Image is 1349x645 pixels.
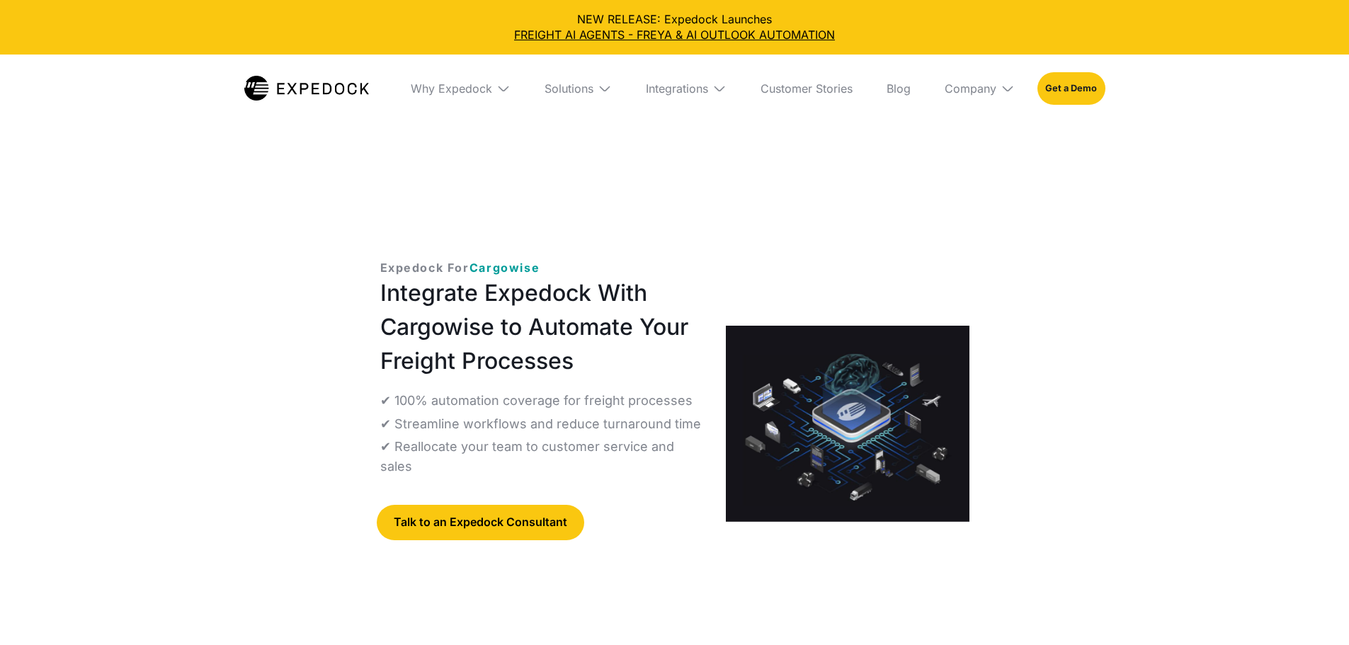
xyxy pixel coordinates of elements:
div: Integrations [646,81,708,96]
p: ✔ Streamline workflows and reduce turnaround time [380,414,701,434]
p: Expedock For [380,259,540,276]
a: Customer Stories [749,55,864,122]
div: NEW RELEASE: Expedock Launches [11,11,1338,43]
p: ✔ 100% automation coverage for freight processes [380,391,693,411]
a: Get a Demo [1037,72,1105,105]
p: ✔ Reallocate your team to customer service and sales [380,437,703,476]
a: Blog [875,55,922,122]
span: Cargowise [469,261,540,275]
div: Why Expedock [411,81,492,96]
h1: Integrate Expedock With Cargowise to Automate Your Freight Processes [380,276,703,378]
div: Company [945,81,996,96]
div: Solutions [545,81,593,96]
a: FREIGHT AI AGENTS - FREYA & AI OUTLOOK AUTOMATION [11,27,1338,42]
a: Talk to an Expedock Consultant [377,505,584,540]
